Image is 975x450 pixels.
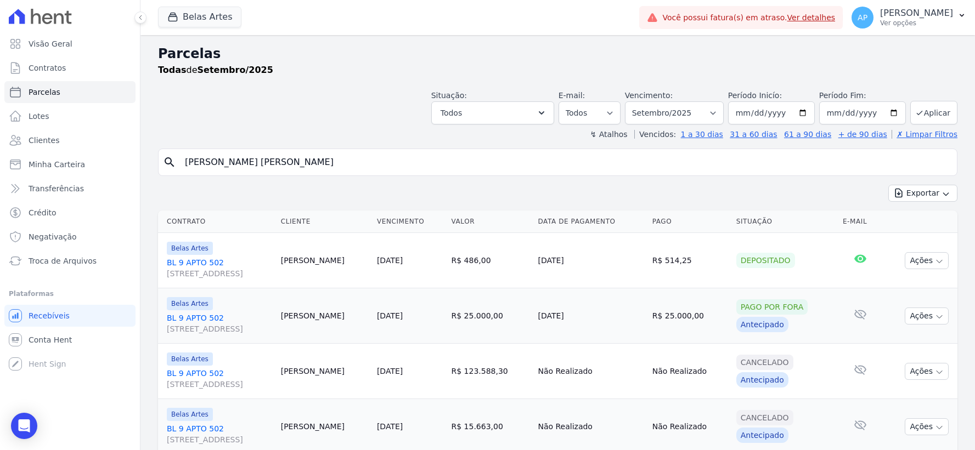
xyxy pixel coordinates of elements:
span: Conta Hent [29,334,72,345]
td: [PERSON_NAME] [277,344,373,399]
span: Belas Artes [167,242,213,255]
span: Contratos [29,62,66,73]
td: [DATE] [533,233,647,288]
span: Troca de Arquivos [29,255,97,266]
span: [STREET_ADDRESS] [167,268,272,279]
label: E-mail: [559,91,585,100]
span: [STREET_ADDRESS] [167,434,272,445]
div: Cancelado [736,355,793,370]
label: Período Fim: [819,90,906,101]
label: Período Inicío: [728,91,782,100]
p: [PERSON_NAME] [880,8,953,19]
button: Aplicar [910,101,957,124]
span: Todos [441,106,462,119]
th: Valor [447,210,533,233]
a: BL 9 APTO 502[STREET_ADDRESS] [167,257,272,279]
span: Belas Artes [167,408,213,421]
a: [DATE] [377,256,403,265]
p: Ver opções [880,19,953,27]
span: Belas Artes [167,352,213,366]
a: [DATE] [377,367,403,375]
label: Vencimento: [625,91,673,100]
td: [DATE] [533,288,647,344]
span: Belas Artes [167,297,213,310]
td: Não Realizado [648,344,732,399]
a: Minha Carteira [4,153,136,175]
a: Clientes [4,129,136,151]
a: Conta Hent [4,329,136,351]
a: BL 9 APTO 502[STREET_ADDRESS] [167,312,272,334]
td: [PERSON_NAME] [277,288,373,344]
td: R$ 514,25 [648,233,732,288]
span: Crédito [29,207,57,218]
h2: Parcelas [158,44,957,64]
a: 61 a 90 dias [784,130,831,139]
div: Antecipado [736,317,788,332]
a: Lotes [4,105,136,127]
button: Ações [905,252,949,269]
span: Visão Geral [29,38,72,49]
strong: Setembro/2025 [198,65,273,75]
strong: Todas [158,65,187,75]
button: AP [PERSON_NAME] Ver opções [843,2,975,33]
td: R$ 123.588,30 [447,344,533,399]
div: Depositado [736,253,795,268]
button: Ações [905,418,949,435]
span: AP [858,14,867,21]
label: Situação: [431,91,467,100]
a: + de 90 dias [838,130,887,139]
a: Troca de Arquivos [4,250,136,272]
a: Recebíveis [4,305,136,327]
th: Contrato [158,210,277,233]
div: Pago por fora [736,299,808,315]
span: [STREET_ADDRESS] [167,323,272,334]
input: Buscar por nome do lote ou do cliente [178,151,953,173]
a: Parcelas [4,81,136,103]
a: Visão Geral [4,33,136,55]
label: Vencidos: [634,130,676,139]
th: E-mail [838,210,882,233]
div: Plataformas [9,287,131,300]
th: Cliente [277,210,373,233]
th: Pago [648,210,732,233]
button: Exportar [888,185,957,202]
a: ✗ Limpar Filtros [892,130,957,139]
div: Antecipado [736,428,788,443]
span: Transferências [29,183,84,194]
a: [DATE] [377,422,403,431]
a: BL 9 APTO 502[STREET_ADDRESS] [167,423,272,445]
i: search [163,156,176,169]
a: Crédito [4,202,136,224]
button: Ações [905,363,949,380]
div: Open Intercom Messenger [11,413,37,439]
td: Não Realizado [533,344,647,399]
span: [STREET_ADDRESS] [167,379,272,390]
td: [PERSON_NAME] [277,233,373,288]
a: Transferências [4,178,136,200]
td: R$ 486,00 [447,233,533,288]
a: Contratos [4,57,136,79]
span: Recebíveis [29,310,70,321]
a: Negativação [4,226,136,248]
td: R$ 25.000,00 [648,288,732,344]
a: 1 a 30 dias [681,130,723,139]
a: [DATE] [377,311,403,320]
label: ↯ Atalhos [590,130,627,139]
button: Ações [905,307,949,324]
button: Belas Artes [158,7,241,27]
span: Clientes [29,135,59,146]
div: Cancelado [736,410,793,425]
th: Data de Pagamento [533,210,647,233]
a: Ver detalhes [787,13,836,22]
span: Você possui fatura(s) em atraso. [662,12,835,24]
td: R$ 25.000,00 [447,288,533,344]
a: BL 9 APTO 502[STREET_ADDRESS] [167,368,272,390]
span: Negativação [29,231,77,242]
th: Situação [732,210,838,233]
a: 31 a 60 dias [730,130,777,139]
span: Lotes [29,111,49,122]
p: de [158,64,273,77]
span: Parcelas [29,87,60,98]
span: Minha Carteira [29,159,85,170]
th: Vencimento [373,210,447,233]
